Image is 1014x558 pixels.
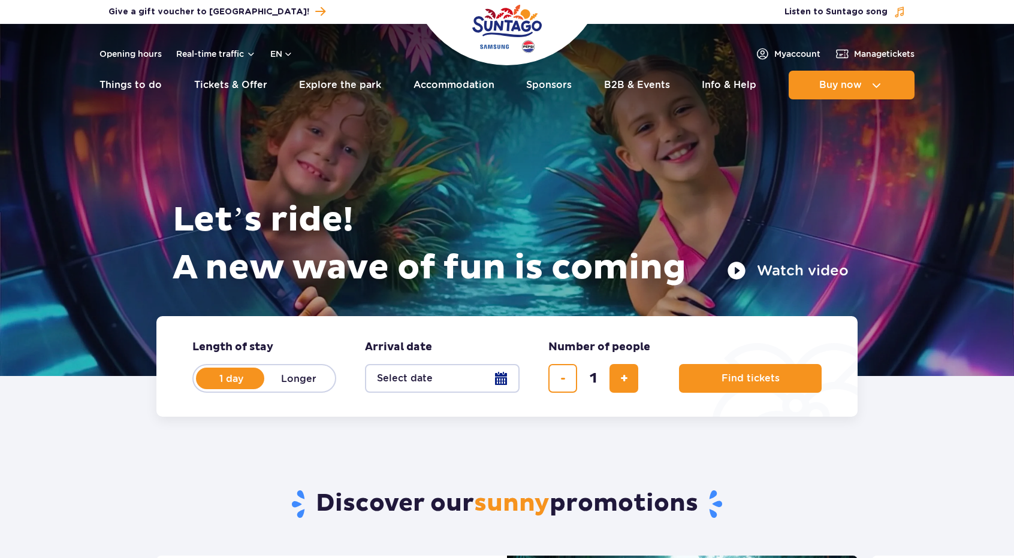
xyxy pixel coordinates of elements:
h1: Let’s ride! A new wave of fun is coming [173,196,849,292]
a: Sponsors [526,71,572,99]
label: Longer [264,366,333,391]
a: Explore the park [299,71,381,99]
span: Number of people [548,340,650,354]
span: sunny [474,489,550,518]
button: Real-time traffic [176,49,256,59]
a: Give a gift voucher to [GEOGRAPHIC_DATA]! [108,4,325,20]
button: Find tickets [679,364,822,393]
label: 1 day [197,366,265,391]
span: Manage tickets [854,48,915,60]
button: en [270,48,293,60]
button: Watch video [727,261,849,280]
a: Managetickets [835,47,915,61]
a: Tickets & Offer [194,71,267,99]
input: number of tickets [579,364,608,393]
button: Buy now [789,71,915,99]
form: Planning your visit to Park of Poland [156,316,858,417]
span: Find tickets [722,373,780,384]
span: Arrival date [365,340,432,354]
a: Myaccount [755,47,820,61]
span: Give a gift voucher to [GEOGRAPHIC_DATA]! [108,6,309,18]
a: Accommodation [414,71,494,99]
button: Listen to Suntago song [784,6,906,18]
h2: Discover our promotions [156,489,858,520]
span: Listen to Suntago song [784,6,888,18]
button: add ticket [609,364,638,393]
span: Length of stay [192,340,273,354]
span: My account [774,48,820,60]
span: Buy now [819,80,862,90]
a: Things to do [99,71,162,99]
button: remove ticket [548,364,577,393]
button: Select date [365,364,520,393]
a: Info & Help [702,71,756,99]
a: Opening hours [99,48,162,60]
a: B2B & Events [604,71,670,99]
